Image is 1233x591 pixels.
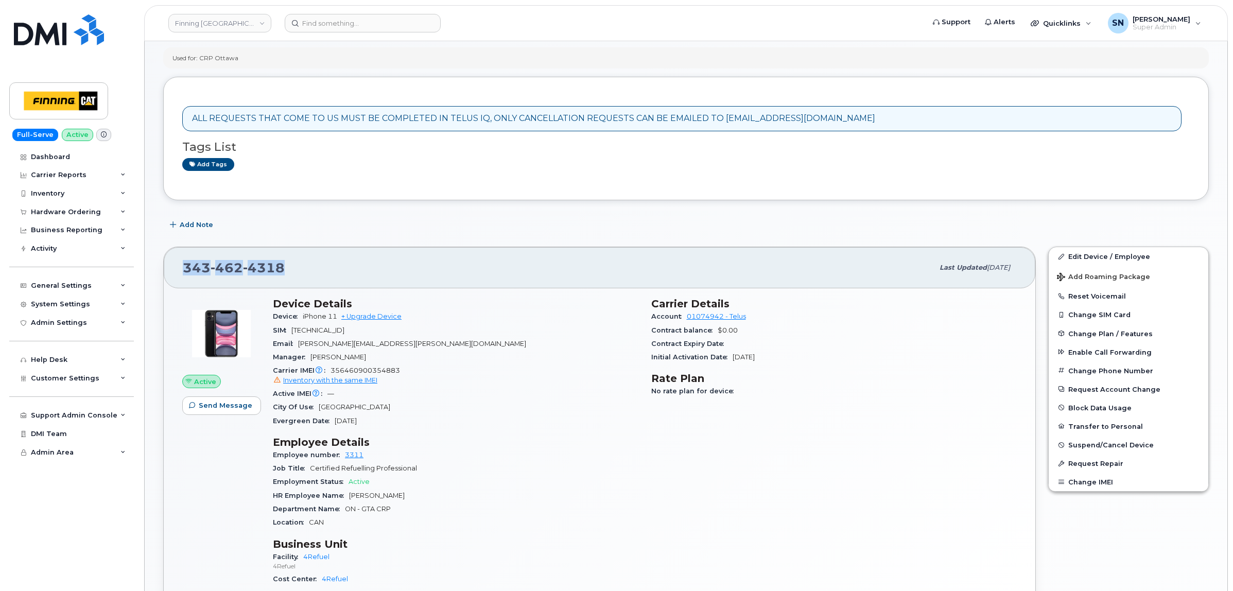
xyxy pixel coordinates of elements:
span: Quicklinks [1043,19,1081,27]
span: 343 [183,260,285,275]
span: Send Message [199,401,252,410]
span: Initial Activation Date [651,353,733,361]
span: [TECHNICAL_ID] [291,326,344,334]
a: 4Refuel [303,553,329,561]
span: CAN [309,518,324,526]
button: Change SIM Card [1049,305,1208,324]
span: 4318 [243,260,285,275]
button: Add Roaming Package [1049,266,1208,287]
span: Job Title [273,464,310,472]
a: Support [926,12,978,32]
span: ON - GTA CRP [345,505,391,513]
input: Find something... [285,14,441,32]
span: Enable Call Forwarding [1068,348,1152,356]
span: Active IMEI [273,390,327,397]
a: Add tags [182,158,234,171]
h3: Device Details [273,298,639,310]
span: Support [942,17,970,27]
h3: Carrier Details [651,298,1017,310]
span: Last updated [940,264,987,271]
span: [DATE] [335,417,357,425]
span: HR Employee Name [273,492,349,499]
button: Request Repair [1049,454,1208,473]
span: Email [273,340,298,347]
span: City Of Use [273,403,319,411]
span: Add Roaming Package [1057,273,1150,283]
span: [GEOGRAPHIC_DATA] [319,403,390,411]
span: Contract Expiry Date [651,340,729,347]
span: Inventory with the same IMEI [283,376,377,384]
a: Inventory with the same IMEI [273,376,377,384]
span: 356460900354883 [273,367,639,385]
span: [PERSON_NAME] [349,492,405,499]
span: Evergreen Date [273,417,335,425]
span: Location [273,518,309,526]
span: [PERSON_NAME] [1133,15,1190,23]
button: Enable Call Forwarding [1049,343,1208,361]
h3: Tags List [182,141,1190,153]
h3: Employee Details [273,436,639,448]
a: 3311 [345,451,363,459]
span: Suspend/Cancel Device [1068,441,1154,449]
span: SIM [273,326,291,334]
button: Reset Voicemail [1049,287,1208,305]
span: Carrier IMEI [273,367,331,374]
h3: Business Unit [273,538,639,550]
a: Edit Device / Employee [1049,247,1208,266]
span: — [327,390,334,397]
div: Sabrina Nguyen [1101,13,1208,33]
a: 01074942 - Telus [687,312,746,320]
button: Block Data Usage [1049,398,1208,417]
span: Account [651,312,687,320]
span: Add Note [180,220,213,230]
span: Device [273,312,303,320]
button: Change Plan / Features [1049,324,1208,343]
button: Change IMEI [1049,473,1208,491]
p: 4Refuel [273,562,639,570]
span: [DATE] [987,264,1010,271]
span: [PERSON_NAME][EMAIL_ADDRESS][PERSON_NAME][DOMAIN_NAME] [298,340,526,347]
span: Active [194,377,216,387]
div: Used for: CRP Ottawa [172,54,238,62]
div: ALL REQUESTS THAT COME TO US MUST BE COMPLETED IN TELUS IQ, ONLY CANCELLATION REQUESTS CAN BE EMA... [192,113,875,125]
a: 4Refuel [322,575,348,583]
span: $0.00 [718,326,738,334]
span: Change Plan / Features [1068,329,1153,337]
button: Suspend/Cancel Device [1049,436,1208,454]
span: Employment Status [273,478,349,485]
span: Cost Center [273,575,322,583]
a: + Upgrade Device [341,312,402,320]
span: iPhone 11 [303,312,337,320]
span: No rate plan for device [651,387,739,395]
span: Contract balance [651,326,718,334]
span: 462 [211,260,243,275]
img: image20231002-4137094-9apcgt.jpeg [190,303,252,364]
a: Finning Canada [168,14,271,32]
span: [DATE] [733,353,755,361]
button: Request Account Change [1049,380,1208,398]
h3: Rate Plan [651,372,1017,385]
span: Alerts [994,17,1015,27]
span: [PERSON_NAME] [310,353,366,361]
button: Transfer to Personal [1049,417,1208,436]
span: Employee number [273,451,345,459]
button: Add Note [163,216,222,234]
span: Super Admin [1133,23,1190,31]
div: Quicklinks [1023,13,1099,33]
span: SN [1112,17,1124,29]
button: Send Message [182,396,261,415]
span: Manager [273,353,310,361]
span: Certified Refuelling Professional [310,464,417,472]
span: Department Name [273,505,345,513]
button: Change Phone Number [1049,361,1208,380]
span: Facility [273,553,303,561]
a: Alerts [978,12,1022,32]
span: Active [349,478,370,485]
